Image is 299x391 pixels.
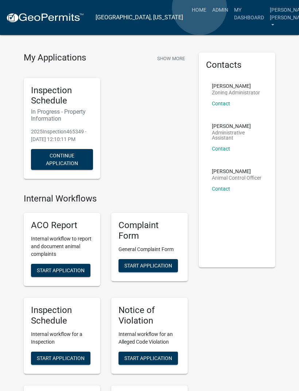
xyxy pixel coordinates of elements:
[119,246,180,253] p: General Complaint Form
[212,130,262,140] p: Administrative Assistant
[212,101,230,106] a: Contact
[119,352,178,365] button: Start Application
[31,85,93,106] h5: Inspection Schedule
[119,305,180,326] h5: Notice of Violation
[31,331,93,346] p: Internal workflow for a Inspection
[37,267,85,273] span: Start Application
[212,146,230,152] a: Contact
[212,169,261,174] p: [PERSON_NAME]
[31,352,90,365] button: Start Application
[206,60,268,70] h5: Contacts
[154,52,188,64] button: Show More
[31,220,93,231] h5: ACO Report
[31,235,93,258] p: Internal workflow to report and document animal complaints
[231,3,267,24] a: My Dashboard
[124,355,172,361] span: Start Application
[212,175,261,180] p: Animal Control Officer
[24,193,188,204] h4: Internal Workflows
[31,264,90,277] button: Start Application
[212,90,260,95] p: Zoning Administrator
[24,52,86,63] h4: My Applications
[96,11,183,24] a: [GEOGRAPHIC_DATA], [US_STATE]
[37,355,85,361] span: Start Application
[124,262,172,268] span: Start Application
[189,3,209,17] a: Home
[212,83,260,89] p: [PERSON_NAME]
[212,124,262,129] p: [PERSON_NAME]
[119,259,178,272] button: Start Application
[119,220,180,241] h5: Complaint Form
[31,128,93,143] p: 2025Inspection465349 - [DATE] 12:10:11 PM
[31,149,93,170] button: Continue Application
[31,305,93,326] h5: Inspection Schedule
[119,331,180,346] p: Internal workflow for an Alleged Code Violation
[31,108,93,122] h6: In Progress - Property Information
[209,3,231,17] a: Admin
[212,186,230,192] a: Contact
